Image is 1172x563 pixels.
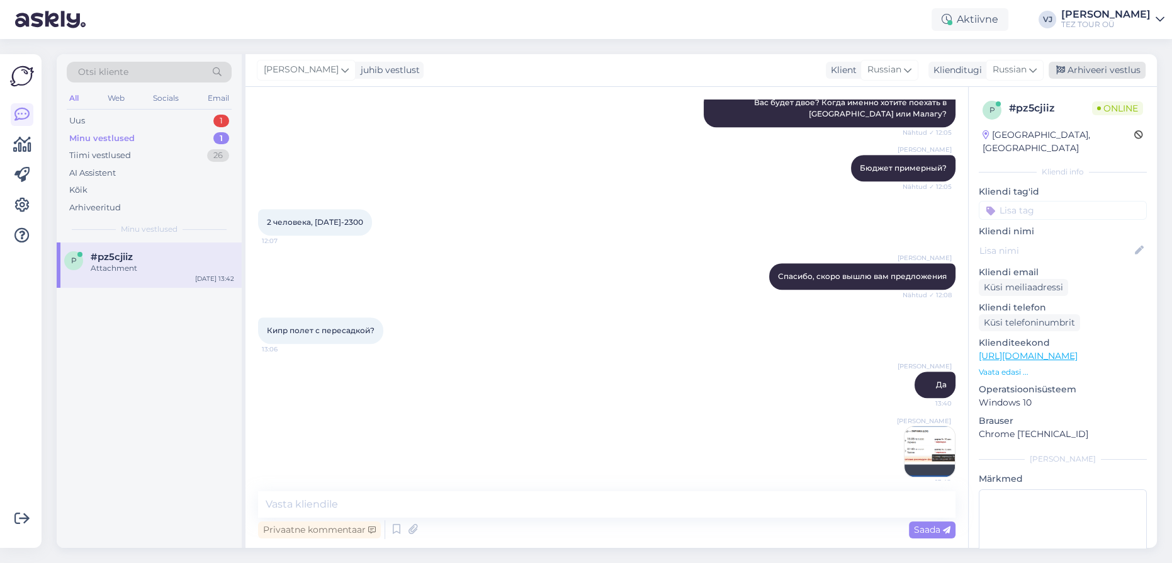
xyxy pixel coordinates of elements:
span: Russian [867,63,901,77]
div: All [67,90,81,106]
div: TEZ TOUR OÜ [1061,20,1151,30]
span: Nähtud ✓ 12:05 [903,182,952,191]
a: [PERSON_NAME]TEZ TOUR OÜ [1061,9,1164,30]
div: 1 [213,132,229,145]
span: Saada [914,524,950,535]
div: 26 [207,149,229,162]
span: 13:06 [262,344,309,354]
div: 1 [213,115,229,127]
div: Aktiivne [932,8,1008,31]
p: Windows 10 [979,396,1147,409]
span: [PERSON_NAME] [898,253,952,263]
span: [PERSON_NAME] [897,416,951,426]
p: Märkmed [979,472,1147,486]
div: VJ [1039,11,1056,28]
div: Kliendi info [979,166,1147,178]
input: Lisa tag [979,201,1147,220]
div: [PERSON_NAME] [1061,9,1151,20]
span: #pz5cjiiz [91,251,133,263]
span: Nähtud ✓ 12:05 [903,128,952,137]
p: Kliendi nimi [979,225,1147,238]
div: Privaatne kommentaar [258,521,381,538]
p: Klienditeekond [979,336,1147,350]
span: Russian [993,63,1027,77]
p: Kliendi telefon [979,301,1147,314]
a: [URL][DOMAIN_NAME] [979,350,1078,361]
span: 2 человека, [DATE]-2300 [267,217,363,227]
span: p [989,105,995,115]
span: [PERSON_NAME] [898,361,952,371]
div: Kõik [69,184,87,196]
span: Кипр полет с пересадкой? [267,326,375,335]
img: Attachment [904,426,955,477]
span: [PERSON_NAME] [898,145,952,154]
p: Brauser [979,414,1147,428]
div: Attachment [91,263,234,274]
div: Tiimi vestlused [69,149,131,162]
div: Klienditugi [928,64,982,77]
img: Askly Logo [10,64,34,88]
span: Minu vestlused [121,224,177,235]
div: Minu vestlused [69,132,135,145]
span: Nähtud ✓ 12:08 [903,290,952,300]
div: Arhiveeri vestlus [1049,62,1146,79]
div: Küsi meiliaadressi [979,279,1068,296]
div: [DATE] 13:42 [195,274,234,283]
span: Бюджет примерный? [860,163,947,173]
div: # pz5cjiiz [1009,101,1092,116]
span: 13:40 [904,399,952,408]
div: Socials [150,90,181,106]
span: Online [1092,101,1143,115]
input: Lisa nimi [979,244,1132,258]
div: Uus [69,115,85,127]
span: [PERSON_NAME] [264,63,339,77]
p: Operatsioonisüsteem [979,383,1147,396]
span: Спасибо, скоро вышлю вам предложения [778,271,947,281]
p: Kliendi tag'id [979,185,1147,198]
div: [GEOGRAPHIC_DATA], [GEOGRAPHIC_DATA] [983,128,1134,155]
span: Да [936,380,947,389]
p: Kliendi email [979,266,1147,279]
span: Otsi kliente [78,65,128,79]
div: juhib vestlust [356,64,420,77]
div: Küsi telefoninumbrit [979,314,1080,331]
div: AI Assistent [69,167,116,179]
div: Arhiveeritud [69,202,121,214]
div: Klient [826,64,857,77]
span: 12:07 [262,236,309,246]
p: Vaata edasi ... [979,367,1147,378]
span: 13:42 [904,477,951,487]
div: Email [205,90,232,106]
p: Chrome [TECHNICAL_ID] [979,428,1147,441]
span: p [71,256,77,265]
div: Web [105,90,127,106]
div: [PERSON_NAME] [979,453,1147,465]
